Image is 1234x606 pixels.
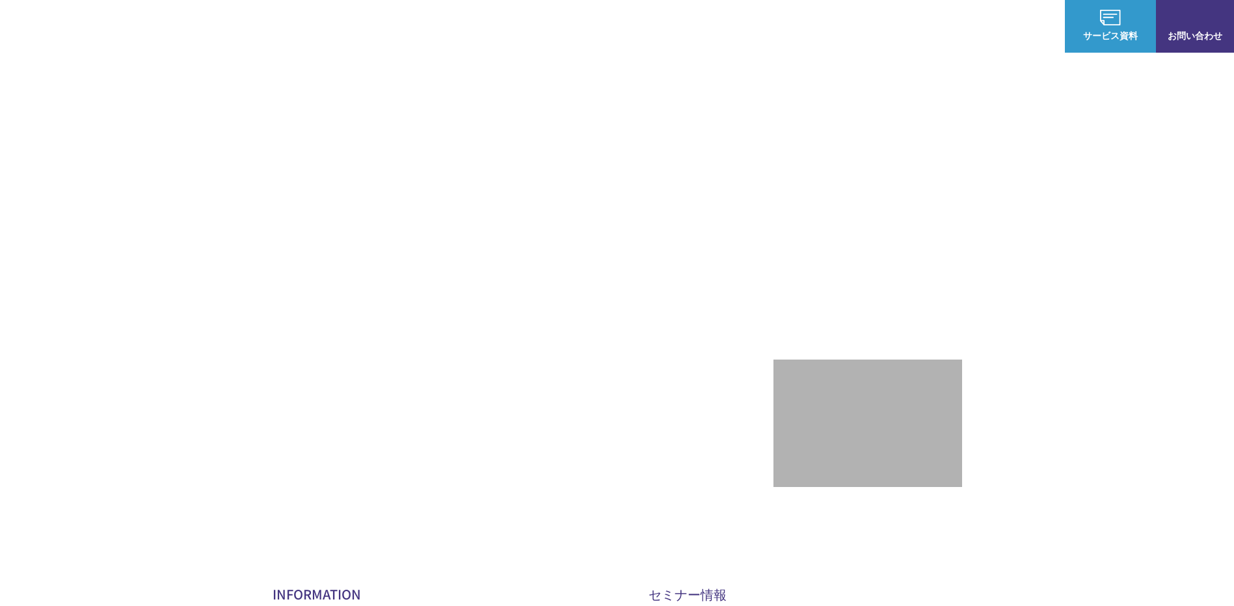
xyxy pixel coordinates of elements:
[150,12,244,40] span: NHN テコラス AWS総合支援サービス
[1185,10,1205,25] img: お問い合わせ
[615,20,646,33] p: 強み
[940,20,989,33] p: ナレッジ
[672,20,721,33] p: サービス
[20,10,244,42] a: AWS総合支援サービス C-Chorus NHN テコラスAWS総合支援サービス
[273,585,617,603] h2: INFORMATION
[809,118,926,235] img: AWSプレミアティアサービスパートナー
[273,378,507,441] img: AWSとの戦略的協業契約 締結
[1015,20,1052,33] a: ログイン
[1100,10,1121,25] img: AWS総合支援サービス C-Chorus サービス資料
[747,20,852,33] p: 業種別ソリューション
[853,250,882,269] em: AWS
[1065,29,1156,42] span: サービス資料
[649,585,993,603] h2: セミナー情報
[1156,29,1234,42] span: お問い合わせ
[799,379,936,474] img: 契約件数
[515,378,749,441] img: AWS請求代行サービス 統合管理プラン
[273,144,773,201] p: AWSの導入からコスト削減、 構成・運用の最適化からデータ活用まで 規模や業種業態を問わない マネージドサービスで
[794,250,942,300] p: 最上位プレミアティア サービスパートナー
[273,214,773,339] h1: AWS ジャーニーの 成功を実現
[878,20,914,33] a: 導入事例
